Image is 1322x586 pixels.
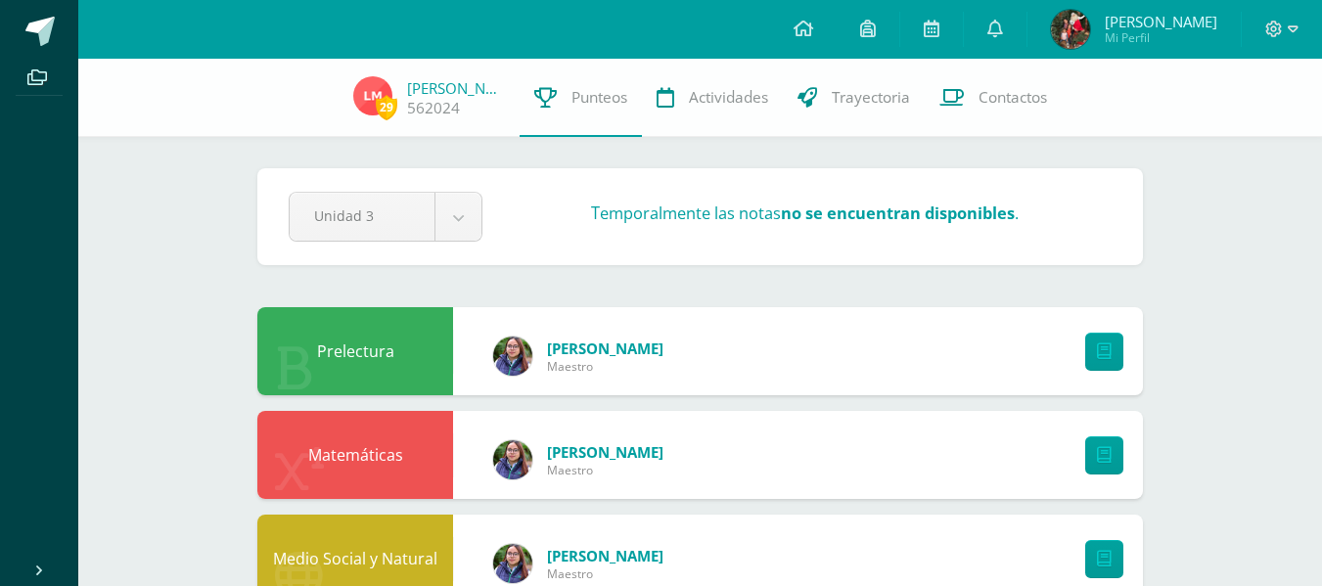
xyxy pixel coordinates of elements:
[257,307,453,395] div: Prelectura
[591,203,1019,224] h3: Temporalmente las notas .
[642,59,783,137] a: Actividades
[547,565,663,582] span: Maestro
[547,546,663,565] a: [PERSON_NAME]
[783,59,925,137] a: Trayectoria
[1051,10,1090,49] img: 3896b76dabed1b00316bbb8a26854272.png
[832,87,910,108] span: Trayectoria
[407,98,460,118] a: 562024
[547,358,663,375] span: Maestro
[925,59,1062,137] a: Contactos
[781,203,1015,224] strong: no se encuentran disponibles
[493,544,532,583] img: aaca93ea0e888ff51e3eb6f563937e81.png
[1105,12,1217,31] span: [PERSON_NAME]
[493,440,532,479] img: aaca93ea0e888ff51e3eb6f563937e81.png
[571,87,627,108] span: Punteos
[314,193,410,239] span: Unidad 3
[1105,29,1217,46] span: Mi Perfil
[547,442,663,462] a: [PERSON_NAME]
[547,462,663,478] span: Maestro
[290,193,481,241] a: Unidad 3
[520,59,642,137] a: Punteos
[257,411,453,499] div: Matemáticas
[689,87,768,108] span: Actividades
[353,76,392,115] img: 0d0f829610ae26fe58023e5543527c00.png
[376,95,397,119] span: 29
[407,78,505,98] a: [PERSON_NAME]
[547,338,663,358] a: [PERSON_NAME]
[979,87,1047,108] span: Contactos
[493,337,532,376] img: aaca93ea0e888ff51e3eb6f563937e81.png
